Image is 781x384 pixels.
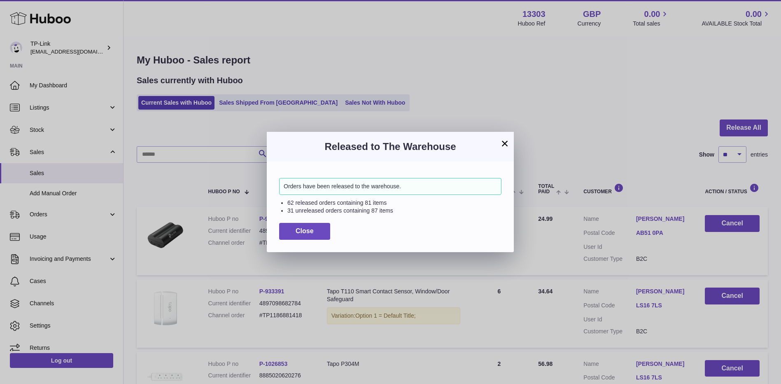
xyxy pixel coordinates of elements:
span: Close [296,227,314,234]
div: Orders have been released to the warehouse. [279,178,501,195]
button: Close [279,223,330,240]
li: 62 released orders containing 81 items [287,199,501,207]
h3: Released to The Warehouse [279,140,501,153]
li: 31 unreleased orders containing 87 items [287,207,501,215]
button: × [500,138,510,148]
